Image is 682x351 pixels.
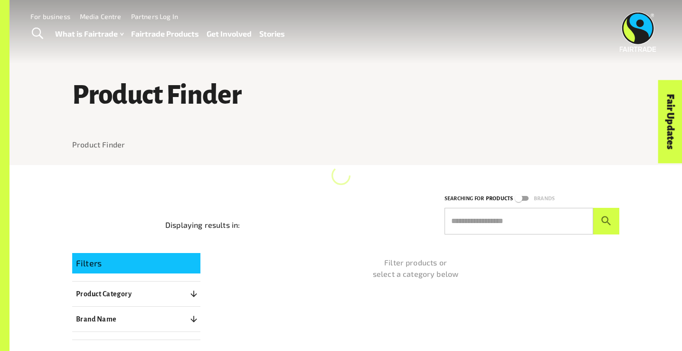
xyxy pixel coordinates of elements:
a: Get Involved [207,27,252,41]
button: Brand Name [72,311,200,328]
a: Toggle Search [26,22,49,46]
a: Product Finder [72,140,125,149]
p: Brands [534,194,555,203]
p: Filters [76,257,197,270]
a: For business [30,12,70,20]
a: Media Centre [80,12,122,20]
a: What is Fairtrade [55,27,123,41]
a: Stories [259,27,285,41]
button: Product Category [72,285,200,302]
a: Fairtrade Products [131,27,199,41]
a: Partners Log In [131,12,178,20]
nav: breadcrumb [72,139,619,150]
p: Brand Name [76,313,117,325]
p: Displaying results in: [165,219,240,231]
h1: Product Finder [72,80,619,109]
p: Searching for [445,194,484,203]
p: Product Category [76,288,132,300]
p: Products [486,194,513,203]
img: Fairtrade Australia New Zealand logo [620,12,656,52]
p: Filter products or select a category below [212,257,619,280]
